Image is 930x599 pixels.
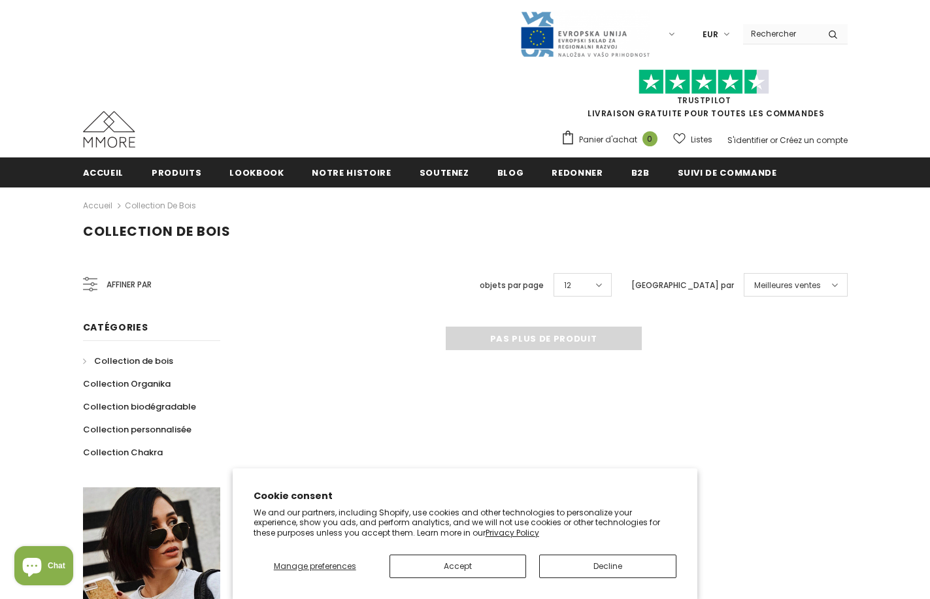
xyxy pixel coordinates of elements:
a: Collection de bois [125,200,196,211]
span: Listes [691,133,712,146]
label: objets par page [480,279,544,292]
span: Collection de bois [94,355,173,367]
a: Accueil [83,198,112,214]
span: Collection biodégradable [83,400,196,413]
button: Manage preferences [254,555,376,578]
label: [GEOGRAPHIC_DATA] par [631,279,734,292]
a: S'identifier [727,135,768,146]
button: Decline [539,555,676,578]
a: Privacy Policy [486,527,539,538]
span: Blog [497,167,524,179]
span: Meilleures ventes [754,279,821,292]
span: 12 [564,279,571,292]
button: Accept [390,555,527,578]
a: Collection Organika [83,372,171,395]
a: Listes [673,128,712,151]
span: Notre histoire [312,167,391,179]
span: or [770,135,778,146]
a: Notre histoire [312,157,391,187]
a: Produits [152,157,201,187]
span: Accueil [83,167,124,179]
a: Collection Chakra [83,441,163,464]
a: Redonner [552,157,603,187]
span: Suivi de commande [678,167,777,179]
span: Affiner par [107,278,152,292]
a: Collection biodégradable [83,395,196,418]
span: 0 [642,131,657,146]
span: soutenez [420,167,469,179]
a: Suivi de commande [678,157,777,187]
a: Accueil [83,157,124,187]
img: Cas MMORE [83,111,135,148]
span: Collection personnalisée [83,423,191,436]
a: Lookbook [229,157,284,187]
span: Collection Chakra [83,446,163,459]
a: Blog [497,157,524,187]
a: Panier d'achat 0 [561,130,664,150]
span: Lookbook [229,167,284,179]
span: EUR [703,28,718,41]
span: LIVRAISON GRATUITE POUR TOUTES LES COMMANDES [561,75,848,119]
input: Search Site [743,24,818,43]
span: Panier d'achat [579,133,637,146]
inbox-online-store-chat: Shopify online store chat [10,546,77,589]
img: Faites confiance aux étoiles pilotes [639,69,769,95]
span: Redonner [552,167,603,179]
span: Produits [152,167,201,179]
p: We and our partners, including Shopify, use cookies and other technologies to personalize your ex... [254,508,677,538]
a: Javni Razpis [520,28,650,39]
a: Collection personnalisée [83,418,191,441]
a: Collection de bois [83,349,173,372]
a: B2B [631,157,650,187]
span: Collection Organika [83,378,171,390]
a: TrustPilot [677,95,731,106]
a: Créez un compte [780,135,848,146]
a: soutenez [420,157,469,187]
span: Manage preferences [274,560,356,572]
span: Catégories [83,321,148,334]
span: B2B [631,167,650,179]
img: Javni Razpis [520,10,650,58]
span: Collection de bois [83,222,231,240]
h2: Cookie consent [254,489,677,503]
